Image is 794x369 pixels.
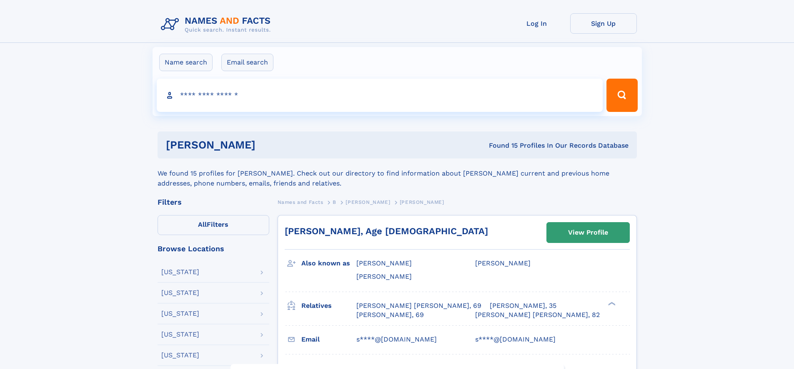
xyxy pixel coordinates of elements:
[356,310,424,319] a: [PERSON_NAME], 69
[159,54,213,71] label: Name search
[158,245,269,253] div: Browse Locations
[346,199,390,205] span: [PERSON_NAME]
[157,79,603,112] input: search input
[606,79,637,112] button: Search Button
[333,197,336,207] a: B
[158,215,269,235] label: Filters
[166,140,372,150] h1: [PERSON_NAME]
[475,259,531,267] span: [PERSON_NAME]
[570,13,637,34] a: Sign Up
[198,220,207,228] span: All
[161,310,199,317] div: [US_STATE]
[503,13,570,34] a: Log In
[400,199,444,205] span: [PERSON_NAME]
[356,301,481,310] a: [PERSON_NAME] [PERSON_NAME], 69
[568,223,608,242] div: View Profile
[301,332,356,347] h3: Email
[278,197,323,207] a: Names and Facts
[158,198,269,206] div: Filters
[372,141,629,150] div: Found 15 Profiles In Our Records Database
[475,310,600,319] a: [PERSON_NAME] [PERSON_NAME], 82
[161,331,199,338] div: [US_STATE]
[346,197,390,207] a: [PERSON_NAME]
[356,272,412,280] span: [PERSON_NAME]
[356,259,412,267] span: [PERSON_NAME]
[490,301,556,310] a: [PERSON_NAME], 35
[285,226,488,236] a: [PERSON_NAME], Age [DEMOGRAPHIC_DATA]
[606,301,616,306] div: ❯
[158,13,278,36] img: Logo Names and Facts
[547,223,629,243] a: View Profile
[301,256,356,270] h3: Also known as
[161,269,199,275] div: [US_STATE]
[333,199,336,205] span: B
[158,158,637,188] div: We found 15 profiles for [PERSON_NAME]. Check out our directory to find information about [PERSON...
[221,54,273,71] label: Email search
[161,290,199,296] div: [US_STATE]
[301,299,356,313] h3: Relatives
[161,352,199,359] div: [US_STATE]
